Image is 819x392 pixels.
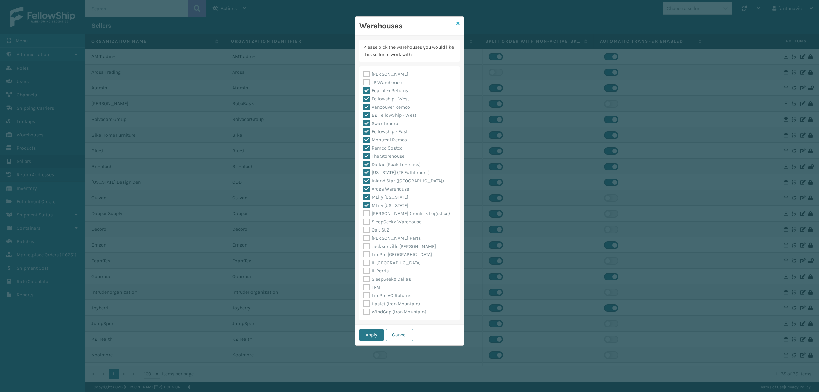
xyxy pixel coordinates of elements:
[363,80,402,85] label: JP Warehouse
[363,252,432,257] label: LifePro [GEOGRAPHIC_DATA]
[363,194,408,200] label: MLily [US_STATE]
[363,137,407,143] label: Montreal Remco
[363,170,430,176] label: [US_STATE] (TF Fulfillment)
[363,276,411,282] label: SleepGeekz Dallas
[363,162,421,167] label: Dallas (Peak Logistics)
[363,219,421,225] label: SleepGeekz Warehouse
[363,121,398,126] label: Swarthmore
[363,227,389,233] label: Oak St 2
[363,268,389,274] label: IL Perris
[363,112,416,118] label: B2 FellowShip - West
[363,284,380,290] label: TFM
[386,329,413,341] button: Cancel
[363,71,408,77] label: [PERSON_NAME]
[359,329,384,341] button: Apply
[363,202,408,208] label: MLily [US_STATE]
[359,21,454,31] h3: Warehouses
[363,153,404,159] label: The Storehouse
[363,129,408,135] label: Fellowship - East
[363,178,444,184] label: Inland Star ([GEOGRAPHIC_DATA])
[363,301,420,307] label: Haslet (Iron Mountain)
[363,211,450,216] label: [PERSON_NAME] (Ironlink Logistics)
[359,40,460,62] div: Please pick the warehouses you would like this seller to work with.
[363,88,408,94] label: Foamtex Returns
[363,145,403,151] label: Remco Costco
[363,186,409,192] label: Arosa Warehouse
[363,309,426,315] label: WindGap (Iron Mountain)
[363,293,411,298] label: LifePro VC Returns
[363,104,410,110] label: Vancouver Remco
[363,243,436,249] label: Jacksonville [PERSON_NAME]
[363,260,421,266] label: IL [GEOGRAPHIC_DATA]
[363,96,409,102] label: Fellowship - West
[363,235,421,241] label: [PERSON_NAME] Parts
